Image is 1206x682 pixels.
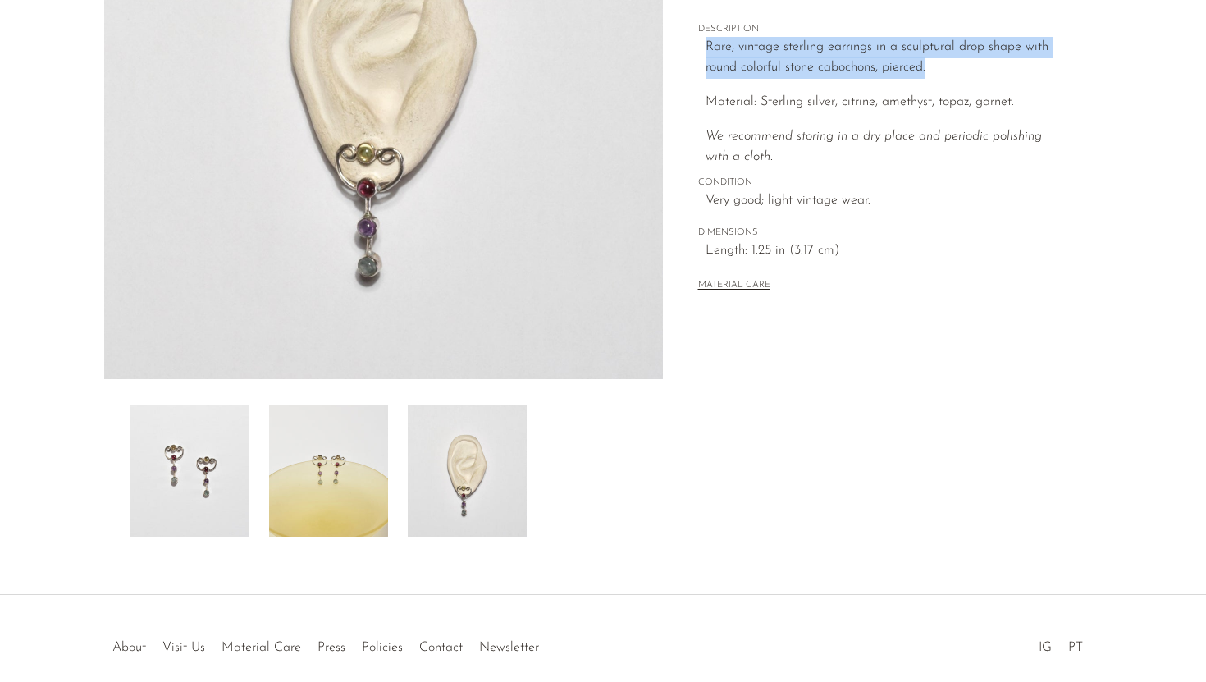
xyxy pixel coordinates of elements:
a: IG [1039,641,1052,654]
i: We recommend storing in a dry place and periodic polishing with a cloth. [706,130,1042,164]
p: Material: Sterling silver, citrine, amethyst, topaz, garnet. [706,92,1067,113]
span: Length: 1.25 in (3.17 cm) [706,240,1067,262]
a: Material Care [222,641,301,654]
a: Policies [362,641,403,654]
a: Contact [419,641,463,654]
ul: Social Medias [1030,628,1091,659]
img: Multi Stone Earrings [269,405,388,537]
span: Very good; light vintage wear. [706,190,1067,212]
span: DESCRIPTION [698,22,1067,37]
ul: Quick links [104,628,547,659]
p: Rare, vintage sterling earrings in a sculptural drop shape with round colorful stone cabochons, p... [706,37,1067,79]
span: CONDITION [698,176,1067,190]
img: Multi Stone Earrings [130,405,249,537]
a: Visit Us [162,641,205,654]
a: PT [1068,641,1083,654]
a: About [112,641,146,654]
button: MATERIAL CARE [698,280,770,292]
img: Multi Stone Earrings [408,405,527,537]
span: DIMENSIONS [698,226,1067,240]
a: Press [317,641,345,654]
